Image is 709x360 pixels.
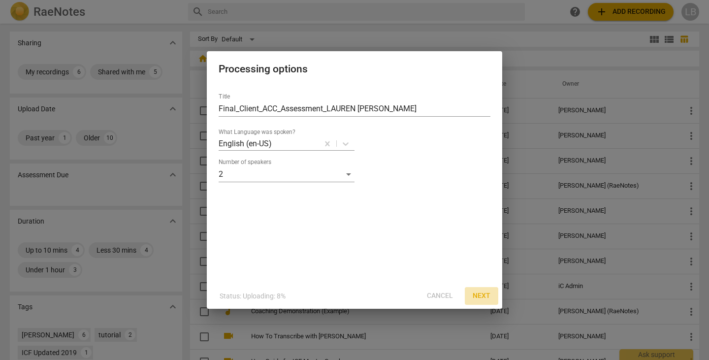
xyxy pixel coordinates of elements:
p: English (en-US) [219,138,272,149]
label: What Language was spoken? [219,129,295,135]
p: Status: Uploading: 8% [220,291,286,301]
div: 2 [219,166,354,182]
span: Next [473,291,490,301]
button: Next [465,287,498,305]
label: Title [219,94,230,99]
label: Number of speakers [219,159,271,165]
h2: Processing options [219,63,490,75]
